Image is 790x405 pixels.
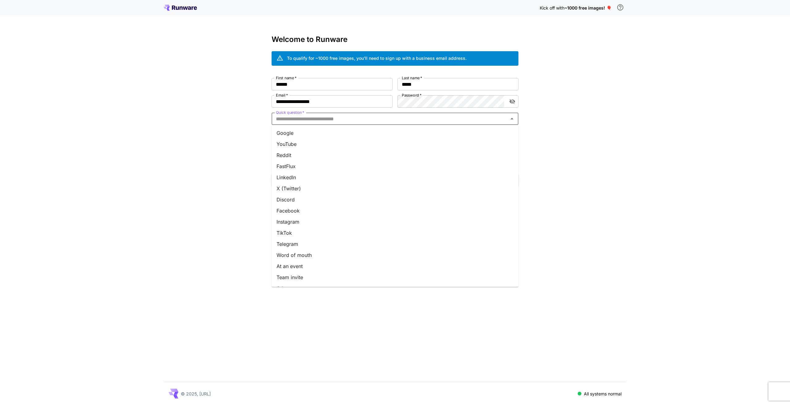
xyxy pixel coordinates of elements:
li: LinkedIn [272,172,518,183]
li: Other [272,283,518,294]
li: At an event [272,261,518,272]
li: Word of mouth [272,250,518,261]
button: Close [508,114,516,123]
label: Password [402,93,422,98]
p: © 2025, [URL] [181,391,211,397]
span: ~1000 free images! 🎈 [564,5,612,10]
h3: Welcome to Runware [272,35,518,44]
li: TikTok [272,227,518,238]
li: Team invite [272,272,518,283]
p: All systems normal [584,391,622,397]
label: First name [276,75,297,81]
span: Kick off with [540,5,564,10]
li: YouTube [272,138,518,150]
li: Discord [272,194,518,205]
li: Instagram [272,216,518,227]
li: X (Twitter) [272,183,518,194]
li: FastFlux [272,161,518,172]
label: Last name [402,75,422,81]
div: To qualify for ~1000 free images, you’ll need to sign up with a business email address. [287,55,467,61]
li: Facebook [272,205,518,216]
button: In order to qualify for free credit, you need to sign up with a business email address and click ... [614,1,626,14]
label: Quick question [276,110,304,115]
li: Reddit [272,150,518,161]
label: Email [276,93,288,98]
li: Telegram [272,238,518,250]
li: Google [272,127,518,138]
button: toggle password visibility [507,96,518,107]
